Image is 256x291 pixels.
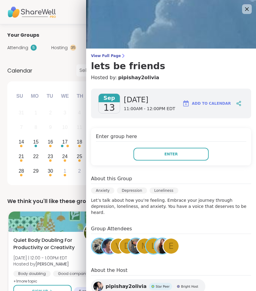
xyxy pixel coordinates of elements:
[136,238,153,255] a: m
[28,90,41,103] div: Mo
[7,45,28,51] span: Attending
[59,121,72,134] div: Not available Wednesday, September 10th, 2025
[59,136,72,149] div: Choose Wednesday, September 17th, 2025
[78,109,81,117] div: 4
[117,188,147,194] div: Depression
[31,45,37,51] div: 5
[145,238,162,255] a: l
[15,164,28,178] div: Choose Sunday, September 28th, 2025
[73,136,86,149] div: Choose Thursday, September 18th, 2025
[192,101,231,106] span: Add to Calendar
[169,240,173,252] span: e
[73,107,86,120] div: Not available Thursday, September 4th, 2025
[91,238,108,255] a: Amie89
[7,32,39,39] span: Your Groups
[128,239,143,254] img: marissamathews
[91,188,114,194] div: Anxiety
[73,90,87,103] div: Th
[77,152,82,161] div: 25
[44,121,57,134] div: Not available Tuesday, September 9th, 2025
[70,45,76,51] div: 35
[13,237,76,251] span: Quiet Body Doubling For Productivity or Creativity
[124,106,175,112] span: 11:00AM - 12:00PM EDT
[20,123,23,131] div: 7
[91,61,251,72] h3: lets be friends
[35,261,69,267] b: [PERSON_NAME]
[59,107,72,120] div: Not available Wednesday, September 3rd, 2025
[91,197,251,215] p: Let’s talk about how you’re feeling. Embrace your journey through depression, loneliness, and anx...
[78,167,81,175] div: 2
[44,164,57,178] div: Choose Tuesday, September 30th, 2025
[127,238,144,255] a: marissamathews
[7,66,32,75] span: Calendar
[73,121,86,134] div: Not available Thursday, September 11th, 2025
[181,284,198,289] span: Bright Host
[91,53,251,58] span: View Full Page
[133,148,209,161] button: Enter
[62,123,68,131] div: 10
[62,138,68,146] div: 17
[13,90,26,103] div: Su
[110,238,127,255] a: v
[33,152,39,161] div: 22
[91,175,132,182] h4: About this Group
[180,96,234,111] button: Add to Calendar
[154,238,171,255] a: SarahR83
[49,109,52,117] div: 2
[118,74,159,81] a: pipishay2olivia
[19,138,24,146] div: 14
[124,240,130,252] span: d
[19,167,24,175] div: 28
[15,136,28,149] div: Choose Sunday, September 14th, 2025
[7,2,56,23] img: ShareWell Nav Logo
[73,150,86,163] div: Choose Thursday, September 25th, 2025
[177,285,180,288] img: Bright Host
[91,267,251,276] h4: About the Host
[91,74,251,81] h4: Hosted by:
[182,100,190,107] img: ShareWell Logomark
[124,95,175,105] span: [DATE]
[44,150,57,163] div: Choose Tuesday, September 23rd, 2025
[29,136,42,149] div: Choose Monday, September 15th, 2025
[96,133,246,142] h4: Enter group here
[33,167,39,175] div: 29
[15,121,28,134] div: Not available Sunday, September 7th, 2025
[7,197,249,205] div: We think you'll like these groups
[156,284,170,289] span: Star Peer
[91,225,251,234] h4: Group Attendees
[53,271,93,277] div: Good company
[13,271,51,277] div: Body doubling
[59,164,72,178] div: Choose Wednesday, October 1st, 2025
[29,150,42,163] div: Choose Monday, September 22nd, 2025
[35,123,37,131] div: 8
[15,107,28,120] div: Not available Sunday, August 31st, 2025
[43,90,56,103] div: Tu
[64,167,66,175] div: 1
[151,240,156,252] span: l
[48,167,53,175] div: 30
[73,164,86,178] div: Choose Thursday, October 2nd, 2025
[48,138,53,146] div: 16
[29,107,42,120] div: Not available Monday, September 1st, 2025
[77,123,82,131] div: 11
[35,109,37,117] div: 1
[13,255,69,261] span: [DATE] | 12:00 - 1:00PM EDT
[19,109,24,117] div: 31
[116,240,121,252] span: v
[51,45,68,51] span: Hosting
[101,238,118,255] a: nicolewilliams43
[59,150,72,163] div: Choose Wednesday, September 24th, 2025
[44,136,57,149] div: Choose Tuesday, September 16th, 2025
[163,238,180,255] a: e
[102,239,117,254] img: nicolewilliams43
[33,138,39,146] div: 15
[106,283,147,290] span: pipishay2olivia
[29,121,42,134] div: Not available Monday, September 8th, 2025
[84,223,103,242] img: Adrienne_QueenOfTheDawn
[19,152,24,161] div: 21
[29,164,42,178] div: Choose Monday, September 29th, 2025
[58,90,72,103] div: We
[103,102,115,113] span: 13
[14,106,116,178] div: month 2025-09
[91,53,251,72] a: View Full Pagelets be friends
